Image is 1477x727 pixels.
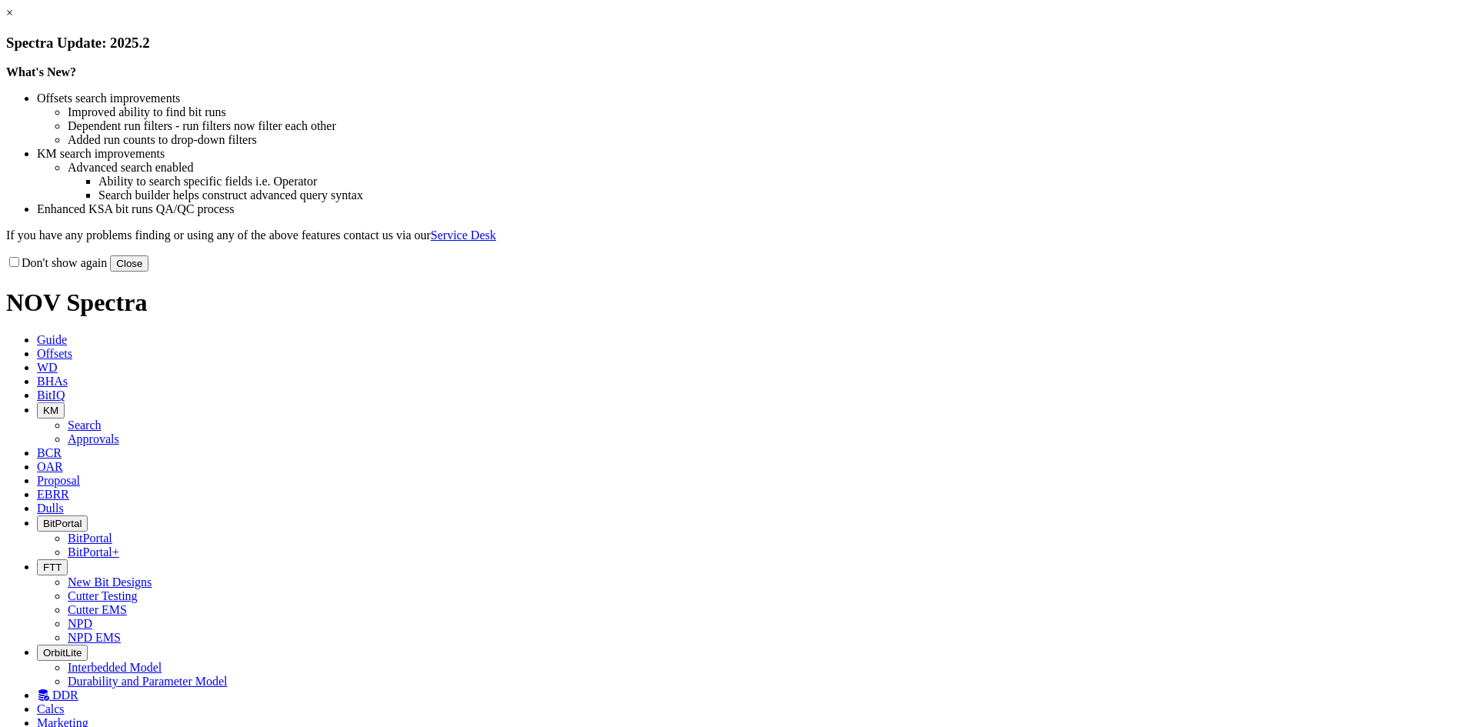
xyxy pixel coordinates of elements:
span: OrbitLite [43,647,82,659]
a: Search [68,419,102,432]
p: If you have any problems finding or using any of the above features contact us via our [6,228,1471,242]
h1: NOV Spectra [6,288,1471,317]
a: BitPortal [68,532,112,545]
span: BitIQ [37,389,65,402]
a: Service Desk [431,228,496,242]
a: New Bit Designs [68,575,152,589]
span: Proposal [37,474,80,487]
li: Ability to search specific fields i.e. Operator [98,175,1471,188]
a: Cutter EMS [68,603,127,616]
span: Guide [37,333,67,346]
li: Advanced search enabled [68,161,1471,175]
span: OAR [37,460,63,473]
a: Durability and Parameter Model [68,675,228,688]
span: DDR [52,689,78,702]
span: KM [43,405,58,416]
li: Added run counts to drop-down filters [68,133,1471,147]
li: Enhanced KSA bit runs QA/QC process [37,202,1471,216]
label: Don't show again [6,256,107,269]
strong: What's New? [6,65,76,78]
a: Approvals [68,432,119,445]
h3: Spectra Update: 2025.2 [6,35,1471,52]
a: × [6,6,13,19]
a: NPD [68,617,92,630]
span: BCR [37,446,62,459]
button: Close [110,255,148,272]
li: Improved ability to find bit runs [68,105,1471,119]
span: Dulls [37,502,64,515]
a: BitPortal+ [68,545,119,559]
li: Offsets search improvements [37,92,1471,105]
span: BHAs [37,375,68,388]
span: Offsets [37,347,72,360]
span: Calcs [37,702,65,715]
input: Don't show again [9,257,19,267]
span: WD [37,361,58,374]
span: FTT [43,562,62,573]
span: BitPortal [43,518,82,529]
a: NPD EMS [68,631,121,644]
a: Interbedded Model [68,661,162,674]
li: Search builder helps construct advanced query syntax [98,188,1471,202]
a: Cutter Testing [68,589,138,602]
li: Dependent run filters - run filters now filter each other [68,119,1471,133]
span: EBRR [37,488,69,501]
li: KM search improvements [37,147,1471,161]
